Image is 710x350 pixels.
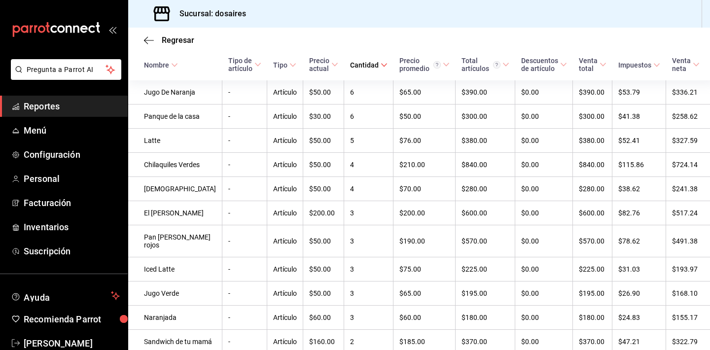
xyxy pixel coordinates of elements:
td: $200.00 [393,201,456,225]
td: Jugo De Naranja [128,80,222,105]
div: Precio promedio [399,57,441,72]
td: $70.00 [393,177,456,201]
td: $280.00 [573,177,612,201]
button: Regresar [144,35,194,45]
td: Panque de la casa [128,105,222,129]
td: $0.00 [515,306,573,330]
td: $195.00 [573,281,612,306]
span: Menú [24,124,120,137]
span: Inventarios [24,220,120,234]
td: - [222,201,267,225]
td: $50.00 [303,281,344,306]
td: $0.00 [515,105,573,129]
span: Venta total [579,57,606,72]
td: 6 [344,105,393,129]
td: Artículo [267,281,303,306]
td: $600.00 [456,201,515,225]
span: Reportes [24,100,120,113]
h3: Sucursal: dosaires [172,8,246,20]
td: $50.00 [393,105,456,129]
td: $225.00 [573,257,612,281]
td: $53.79 [612,80,666,105]
td: $380.00 [456,129,515,153]
td: $180.00 [573,306,612,330]
span: Recomienda Parrot [24,313,120,326]
td: $190.00 [393,225,456,257]
div: Descuentos de artículo [521,57,558,72]
div: Impuestos [618,61,651,69]
td: $115.86 [612,153,666,177]
td: $0.00 [515,80,573,105]
td: $840.00 [456,153,515,177]
span: Cantidad [350,61,388,69]
div: Tipo [273,61,287,69]
span: Descuentos de artículo [521,57,567,72]
td: $0.00 [515,257,573,281]
span: Configuración [24,148,120,161]
td: - [222,153,267,177]
td: $600.00 [573,201,612,225]
td: $0.00 [515,153,573,177]
td: $50.00 [303,257,344,281]
td: $31.03 [612,257,666,281]
td: $50.00 [303,129,344,153]
td: $60.00 [303,306,344,330]
td: Artículo [267,105,303,129]
td: - [222,80,267,105]
td: $38.62 [612,177,666,201]
div: Nombre [144,61,169,69]
span: Facturación [24,196,120,210]
td: $24.83 [612,306,666,330]
td: $180.00 [456,306,515,330]
td: Jugo Verde [128,281,222,306]
td: 6 [344,80,393,105]
span: [PERSON_NAME] [24,337,120,350]
td: Artículo [267,129,303,153]
td: - [222,281,267,306]
span: Nombre [144,61,178,69]
div: Venta total [579,57,598,72]
td: 3 [344,306,393,330]
td: $300.00 [573,105,612,129]
td: 4 [344,153,393,177]
td: $570.00 [573,225,612,257]
td: $0.00 [515,201,573,225]
td: - [222,177,267,201]
td: - [222,257,267,281]
td: $65.00 [393,281,456,306]
td: Artículo [267,153,303,177]
td: $0.00 [515,129,573,153]
td: $26.90 [612,281,666,306]
td: Artículo [267,201,303,225]
td: Latte [128,129,222,153]
td: Artículo [267,225,303,257]
span: Impuestos [618,61,660,69]
td: $41.38 [612,105,666,129]
span: Venta neta [672,57,700,72]
td: $380.00 [573,129,612,153]
td: Naranjada [128,306,222,330]
td: $840.00 [573,153,612,177]
td: $0.00 [515,225,573,257]
td: 3 [344,225,393,257]
td: $50.00 [303,225,344,257]
td: $195.00 [456,281,515,306]
td: - [222,225,267,257]
td: - [222,129,267,153]
td: Iced Latte [128,257,222,281]
td: $78.62 [612,225,666,257]
td: $65.00 [393,80,456,105]
span: Pregunta a Parrot AI [27,65,106,75]
td: $200.00 [303,201,344,225]
td: $50.00 [303,177,344,201]
td: $390.00 [573,80,612,105]
span: Tipo de artículo [228,57,261,72]
td: 3 [344,257,393,281]
td: 4 [344,177,393,201]
span: Precio promedio [399,57,450,72]
span: Regresar [162,35,194,45]
td: $50.00 [303,153,344,177]
td: 3 [344,281,393,306]
td: 3 [344,201,393,225]
span: Ayuda [24,290,107,302]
